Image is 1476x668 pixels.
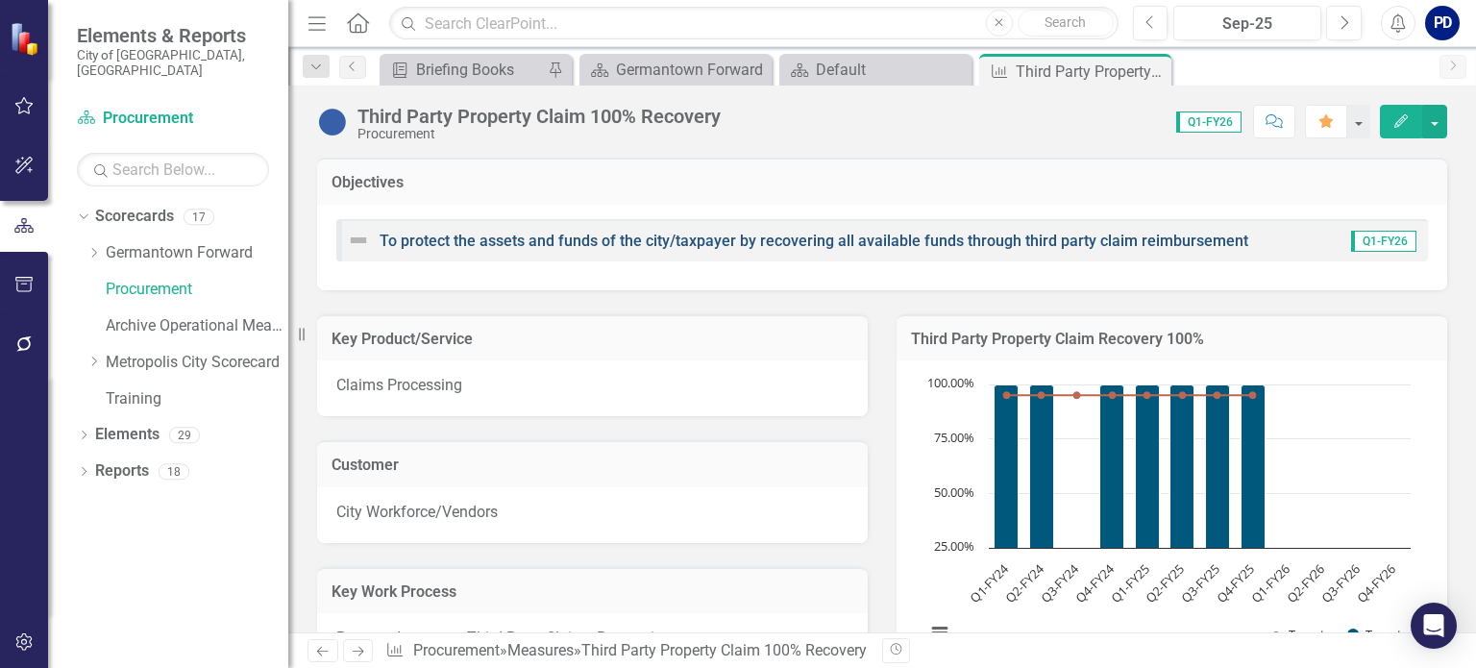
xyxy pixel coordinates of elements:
[1003,392,1011,400] path: Q1-FY24, 95. Target.
[1071,560,1118,606] text: Q4-FY24
[106,279,288,301] a: Procurement
[584,58,767,82] a: Germantown Forward
[1100,385,1124,549] path: Q4-FY24, 100. Target.
[926,620,953,647] button: View chart menu, Chart
[1136,385,1160,549] path: Q1-FY25, 100. Target.
[934,429,974,446] text: 75.00%
[507,641,574,659] a: Measures
[336,628,849,650] p: Property Insurance Third Party Claims Processing
[784,58,967,82] a: Default
[332,457,853,474] h3: Customer
[332,331,853,348] h3: Key Product/Service
[1425,6,1460,40] button: PD
[1142,560,1187,606] text: Q2-FY25
[616,58,767,82] div: Germantown Forward
[1107,560,1152,606] text: Q1-FY25
[106,352,288,374] a: Metropolis City Scorecard
[357,106,721,127] div: Third Party Property Claim 100% Recovery
[357,127,721,141] div: Procurement
[106,388,288,410] a: Training
[8,20,44,57] img: ClearPoint Strategy
[95,206,174,228] a: Scorecards
[77,47,269,79] small: City of [GEOGRAPHIC_DATA], [GEOGRAPHIC_DATA]
[1037,560,1083,606] text: Q3-FY24
[1180,12,1315,36] div: Sep-25
[1269,626,1325,643] button: Show Target
[967,560,1013,606] text: Q1-FY24
[816,58,967,82] div: Default
[1109,392,1117,400] path: Q4-FY24, 95. Target.
[95,424,160,446] a: Elements
[106,242,288,264] a: Germantown Forward
[77,153,269,186] input: Search Below...
[184,209,214,225] div: 17
[916,375,1428,663] div: Chart. Highcharts interactive chart.
[1018,10,1114,37] button: Search
[1177,560,1222,606] text: Q3-FY25
[385,640,868,662] div: » »
[1283,560,1328,606] text: Q2-FY26
[1242,385,1266,549] path: Q4-FY25, 100. Target.
[77,108,269,130] a: Procurement
[95,460,149,482] a: Reports
[1206,385,1230,549] path: Q3-FY25, 100. Target.
[389,7,1118,40] input: Search ClearPoint...
[1003,392,1257,400] g: Target, series 1 of 2. Line with 12 data points.
[336,502,849,524] p: City Workforce/Vendors
[1173,6,1321,40] button: Sep-25
[1214,392,1221,400] path: Q3-FY25, 95. Target.
[1179,392,1187,400] path: Q2-FY25, 95. Target.
[1001,560,1047,606] text: Q2-FY24
[1038,392,1045,400] path: Q2-FY24, 95. Target.
[1045,14,1086,30] span: Search
[169,427,200,443] div: 29
[1176,111,1242,133] span: Q1-FY26
[927,374,974,391] text: 100.00%
[347,229,370,252] img: Not Defined
[934,483,974,501] text: 50.00%
[1016,60,1167,84] div: Third Party Property Claim 100% Recovery
[317,107,348,137] img: No Information
[995,385,1019,549] path: Q1-FY24, 100. Target.
[380,232,1248,250] a: To protect the assets and funds of the city/taxpayer by recovering all available funds through th...
[384,58,543,82] a: Briefing Books
[1317,560,1363,606] text: Q3-FY26
[332,174,1433,191] h3: Objectives
[581,641,867,659] div: Third Party Property Claim 100% Recovery
[1213,560,1258,606] text: Q4-FY25
[1249,392,1257,400] path: Q4-FY25, 95. Target.
[413,641,500,659] a: Procurement
[1347,626,1402,643] button: Show Target
[77,24,269,47] span: Elements & Reports
[332,583,853,601] h3: Key Work Process
[1170,385,1194,549] path: Q2-FY25, 100. Target.
[911,331,1433,348] h3: Third Party Property Claim Recovery 100%
[336,375,849,397] p: Claims Processing
[1351,231,1416,252] span: Q1-FY26
[159,463,189,480] div: 18
[416,58,543,82] div: Briefing Books
[1247,560,1292,606] text: Q1-FY26
[916,375,1420,663] svg: Interactive chart
[1411,603,1457,649] div: Open Intercom Messenger
[1030,385,1054,549] path: Q2-FY24, 100. Target.
[106,315,288,337] a: Archive Operational Measures
[934,537,974,555] text: 25.00%
[1353,560,1398,606] text: Q4-FY26
[995,384,1394,549] g: Target, series 2 of 2. Bar series with 12 bars.
[1073,392,1081,400] path: Q3-FY24, 95. Target.
[1144,392,1151,400] path: Q1-FY25, 95. Target.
